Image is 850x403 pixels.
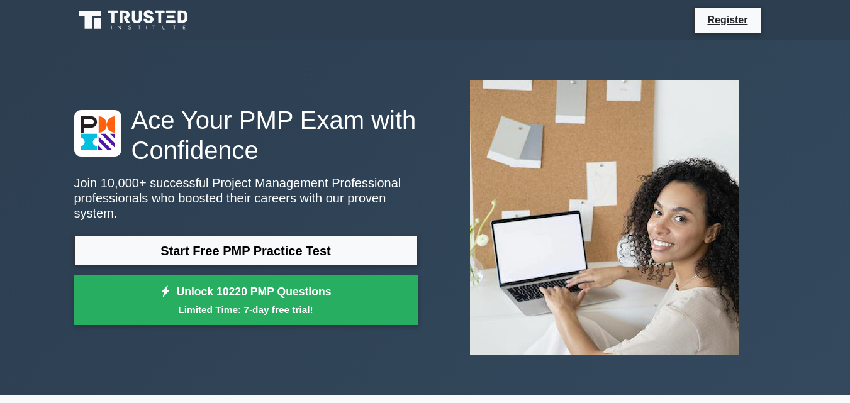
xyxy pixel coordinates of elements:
[74,275,418,326] a: Unlock 10220 PMP QuestionsLimited Time: 7-day free trial!
[74,236,418,266] a: Start Free PMP Practice Test
[90,302,402,317] small: Limited Time: 7-day free trial!
[74,105,418,165] h1: Ace Your PMP Exam with Confidence
[700,12,755,28] a: Register
[74,175,418,221] p: Join 10,000+ successful Project Management Professional professionals who boosted their careers w...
